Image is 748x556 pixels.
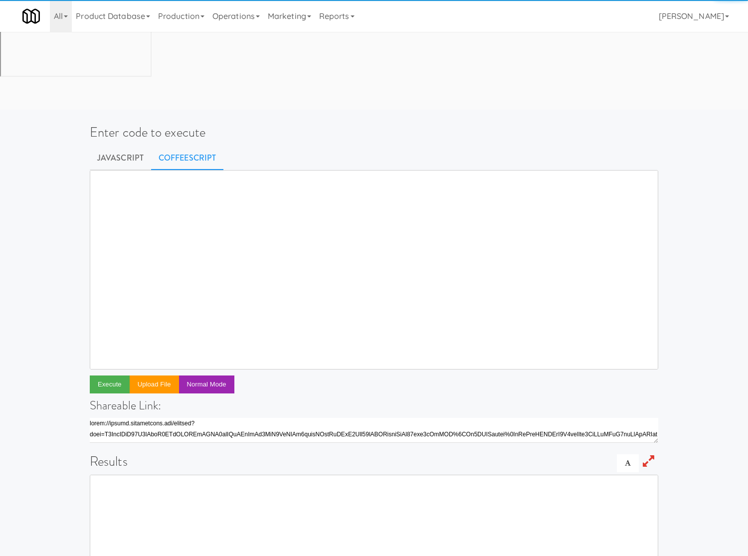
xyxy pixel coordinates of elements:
h4: Shareable Link: [90,399,658,412]
a: CoffeeScript [151,146,223,171]
a: Javascript [90,146,151,171]
button: Normal Mode [179,375,234,393]
h1: Enter code to execute [90,125,658,140]
button: Execute [90,375,130,393]
img: Micromart [22,7,40,25]
textarea: lorem://ipsumd.sitametcons.adi/elitsed?doei=T3IncIDiD97U3lAboR0ETdOLOREmAGNA0alIQuAEnImAd3MiN9VeN... [90,418,658,443]
h1: Results [90,454,658,469]
button: Upload file [130,375,179,393]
